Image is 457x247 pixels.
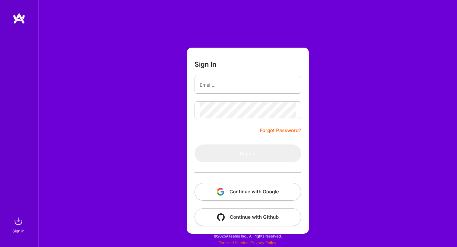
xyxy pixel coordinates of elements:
[13,13,25,24] img: logo
[195,208,301,226] button: Continue with Github
[200,77,296,93] input: Email...
[219,240,248,245] a: Terms of Service
[12,228,24,234] div: Sign In
[12,215,25,228] img: sign in
[195,183,301,201] button: Continue with Google
[38,228,457,244] div: © 2025 ATeams Inc., All rights reserved.
[219,240,276,245] span: |
[13,215,25,234] a: sign inSign In
[195,60,216,68] h3: Sign In
[260,127,301,134] a: Forgot Password?
[195,144,301,162] button: Sign In
[217,213,225,221] img: icon
[251,240,276,245] a: Privacy Policy
[217,188,224,196] img: icon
